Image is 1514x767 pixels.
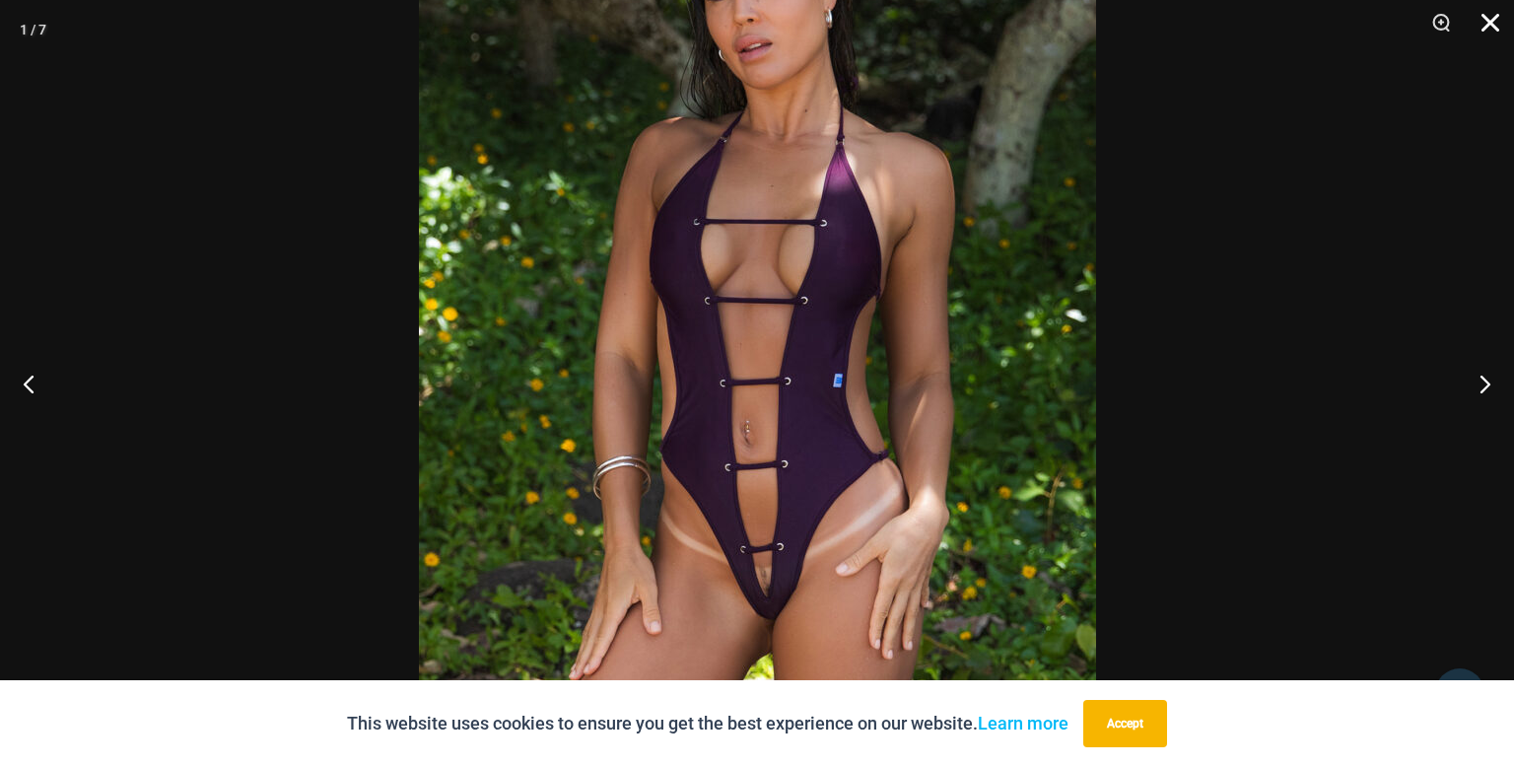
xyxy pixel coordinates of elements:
[347,709,1068,738] p: This website uses cookies to ensure you get the best experience on our website.
[1083,700,1167,747] button: Accept
[1440,334,1514,433] button: Next
[20,15,46,44] div: 1 / 7
[978,713,1068,733] a: Learn more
